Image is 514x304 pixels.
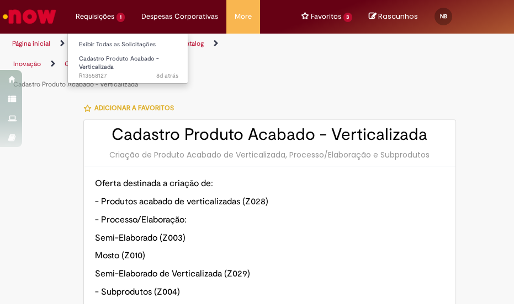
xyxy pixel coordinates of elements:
[94,104,174,112] span: Adicionar a Favoritos
[311,11,341,22] span: Favoritos
[95,286,180,297] span: - Subprodutos (Z004)
[95,178,213,189] span: Oferta destinada a criação de:
[79,72,178,80] span: R13558127
[95,214,187,225] span: - Processo/Elaboração:
[95,149,444,160] div: Criação de Produto Acabado de Verticalizada, Processo/Elaboração e Subprodutos
[369,11,418,21] a: No momento, sua lista de rascunhos tem 0 Itens
[95,250,145,261] span: Mosto (Z010)
[13,59,41,68] a: Inovação
[1,6,58,28] img: ServiceNow
[378,11,418,21] span: Rascunhos
[95,126,444,144] h2: Cadastro Produto Acabado - Verticalizada
[83,96,180,120] button: Adicionar a Favoritos
[67,33,188,84] ul: Requisições
[76,11,114,22] span: Requisições
[68,53,189,77] a: Aberto R13558127 : Cadastro Produto Acabado - Verticalizada
[12,39,50,48] a: Página inicial
[95,268,250,279] span: Semi-Elaborado de Verticalizada (Z029)
[95,232,186,243] span: Semi-Elaborado (Z003)
[13,80,138,89] a: Cadastro Produto Acabado - Verticalizada
[116,13,125,22] span: 1
[8,34,249,95] ul: Trilhas de página
[343,13,353,22] span: 3
[156,72,178,80] time: 23/09/2025 10:26:46
[141,11,218,22] span: Despesas Corporativas
[65,59,153,68] a: Cadastro de produto acabado
[79,55,159,72] span: Cadastro Produto Acabado - Verticalizada
[235,11,252,22] span: More
[440,13,447,20] span: NB
[156,72,178,80] span: 8d atrás
[68,39,189,51] a: Exibir Todas as Solicitações
[95,196,268,207] span: - Produtos acabado de verticalizadas (Z028)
